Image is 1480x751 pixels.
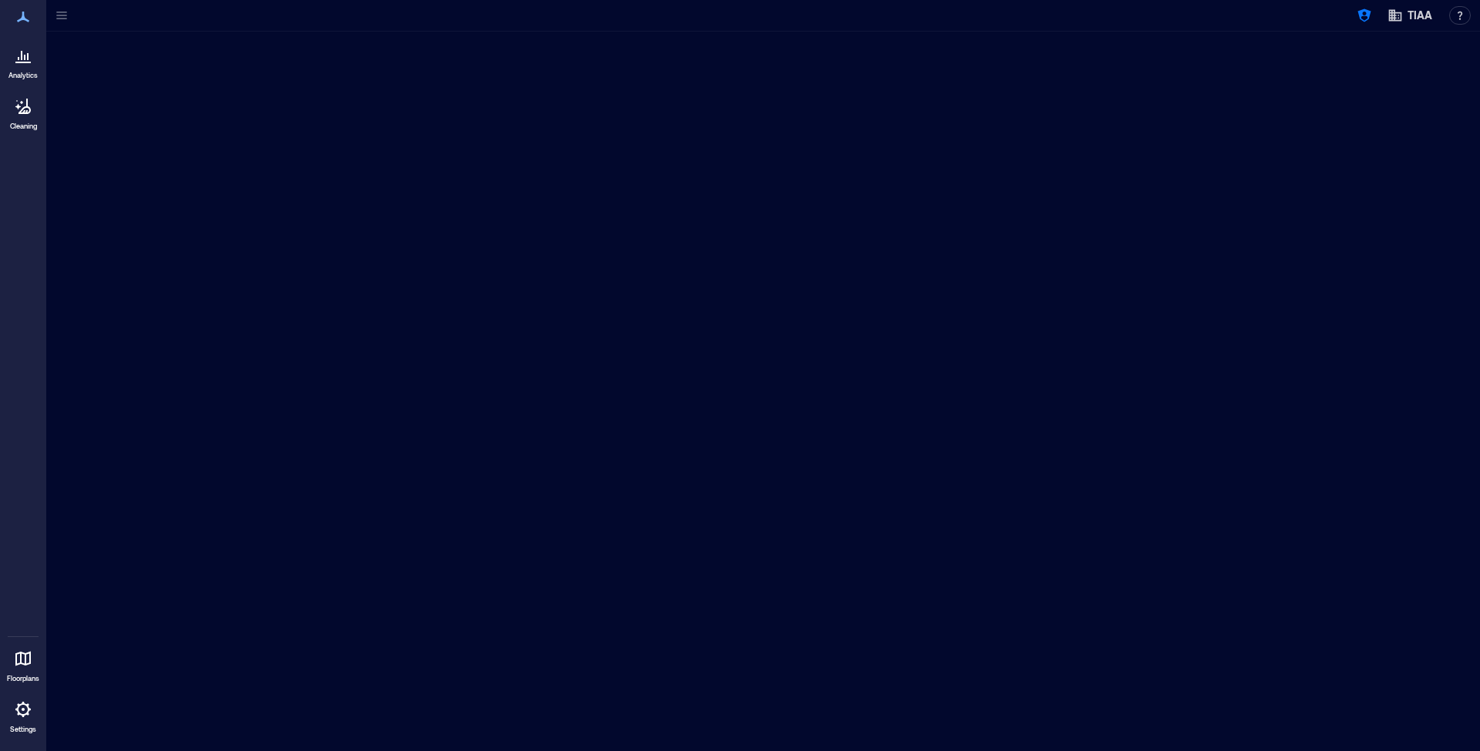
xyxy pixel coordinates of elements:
[4,37,42,85] a: Analytics
[1408,8,1432,23] span: TIAA
[7,674,39,683] p: Floorplans
[4,88,42,136] a: Cleaning
[10,122,37,131] p: Cleaning
[5,691,42,739] a: Settings
[10,725,36,734] p: Settings
[1383,3,1437,28] button: TIAA
[8,71,38,80] p: Analytics
[2,640,44,688] a: Floorplans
